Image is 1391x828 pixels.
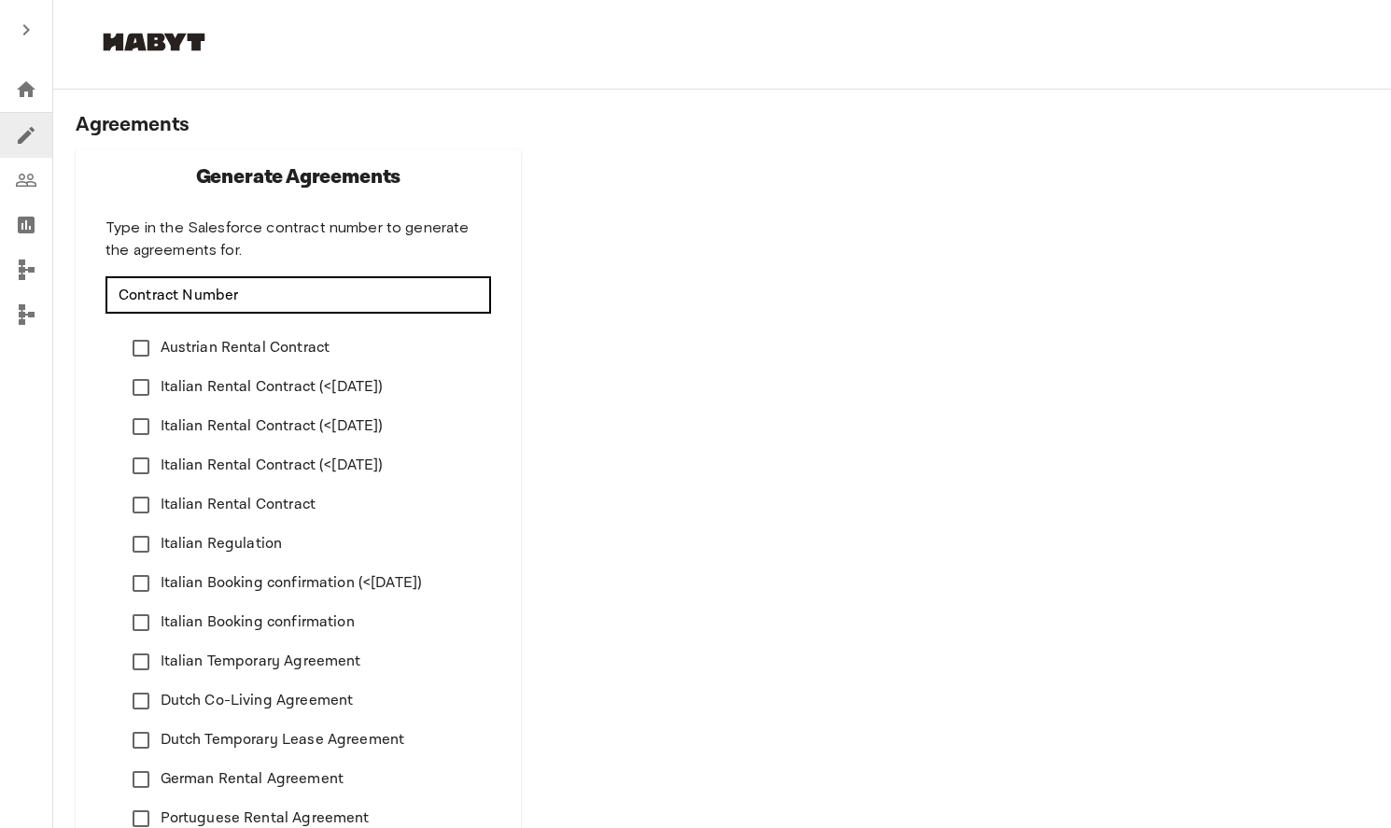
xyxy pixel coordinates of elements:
[161,415,384,438] span: Italian Rental Contract (<[DATE])
[161,376,384,399] span: Italian Rental Contract (<[DATE])
[161,455,384,477] span: Italian Rental Contract (<[DATE])
[161,337,330,359] span: Austrian Rental Contract
[98,33,210,51] img: Habyt
[161,611,355,634] span: Italian Booking confirmation
[161,690,354,712] span: Dutch Co-Living Agreement
[105,217,491,261] div: Type in the Salesforce contract number to generate the agreements for.
[161,494,316,516] span: Italian Rental Contract
[196,164,401,190] h2: Generate Agreements
[161,651,361,673] span: Italian Temporary Agreement
[76,112,1369,138] h2: Agreements
[161,729,405,751] span: Dutch Temporary Lease Agreement
[161,533,283,555] span: Italian Regulation
[161,768,344,791] span: German Rental Agreement
[161,572,423,595] span: Italian Booking confirmation (<[DATE])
